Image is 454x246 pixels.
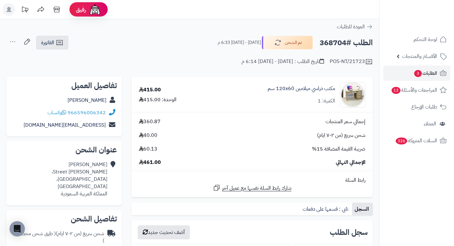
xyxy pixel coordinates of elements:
[68,109,106,116] a: 966596006342
[402,52,437,61] span: الأقسام والمنتجات
[24,121,106,129] a: [EMAIL_ADDRESS][DOMAIN_NAME]
[17,3,33,18] a: تحديثات المنصة
[13,230,104,245] span: ( طرق شحن مخصصة )
[11,146,117,154] h2: عنوان الشحن
[139,86,161,94] div: 415.00
[11,215,117,223] h2: تفاصيل الشحن
[320,36,373,49] h2: الطلب #368704
[317,132,365,139] span: شحن سريع (من ٢-٧ ايام)
[337,23,365,31] span: العودة للطلبات
[383,99,450,115] a: طلبات الإرجاع
[41,39,54,46] span: الفاتورة
[411,102,437,111] span: طلبات الإرجاع
[330,228,368,236] h3: سجل الطلب
[411,6,448,19] img: logo-2.png
[222,185,292,192] span: شارك رابط السلة نفسها مع عميل آخر
[139,118,161,125] span: 360.87
[76,6,86,13] span: رفيق
[262,36,313,49] button: تم الشحن
[134,177,370,184] div: رابط السلة
[414,70,422,77] span: 3
[414,35,437,44] span: لوحة التحكم
[11,230,104,245] div: شحن سريع (من ٢-٧ ايام)
[395,136,437,145] span: السلات المتروكة
[391,87,401,94] span: 13
[218,39,261,46] small: [DATE] - [DATE] 6:33 م
[312,145,365,153] span: ضريبة القيمة المضافة 15%
[139,159,161,166] span: 461.00
[89,3,101,16] img: ai-face.png
[268,85,335,92] a: مكتب دراسي ميلامين 120x60 سم
[326,118,365,125] span: إجمالي سعر المنتجات
[424,119,436,128] span: العملاء
[383,116,450,131] a: العملاء
[138,225,190,239] button: أضف تحديث جديد
[383,32,450,47] a: لوحة التحكم
[241,58,324,65] div: تاريخ الطلب : [DATE] - [DATE] 6:14 م
[318,97,335,105] div: الكمية: 1
[330,58,373,66] div: POS-NT/21723
[352,203,373,215] a: السجل
[68,96,106,104] a: [PERSON_NAME]
[383,66,450,81] a: الطلبات3
[11,161,107,197] div: [PERSON_NAME] [PERSON_NAME] Street، [GEOGRAPHIC_DATA]، [GEOGRAPHIC_DATA] المملكة العربية السعودية
[36,36,68,50] a: الفاتورة
[395,137,408,145] span: 326
[300,203,352,215] a: تابي : قسمها على دفعات
[11,82,117,89] h2: تفاصيل العميل
[340,82,365,108] img: 1733831575-220614010106-90x90.jpg
[139,132,157,139] span: 40.00
[336,159,365,166] span: الإجمالي النهائي
[10,221,25,236] div: Open Intercom Messenger
[391,86,437,95] span: المراجعات والأسئلة
[414,69,437,78] span: الطلبات
[383,133,450,148] a: السلات المتروكة326
[47,109,66,116] a: واتساب
[139,96,177,103] div: الوحدة: 415.00
[337,23,373,31] a: العودة للطلبات
[383,82,450,98] a: المراجعات والأسئلة13
[139,145,157,153] span: 60.13
[213,184,292,192] a: شارك رابط السلة نفسها مع عميل آخر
